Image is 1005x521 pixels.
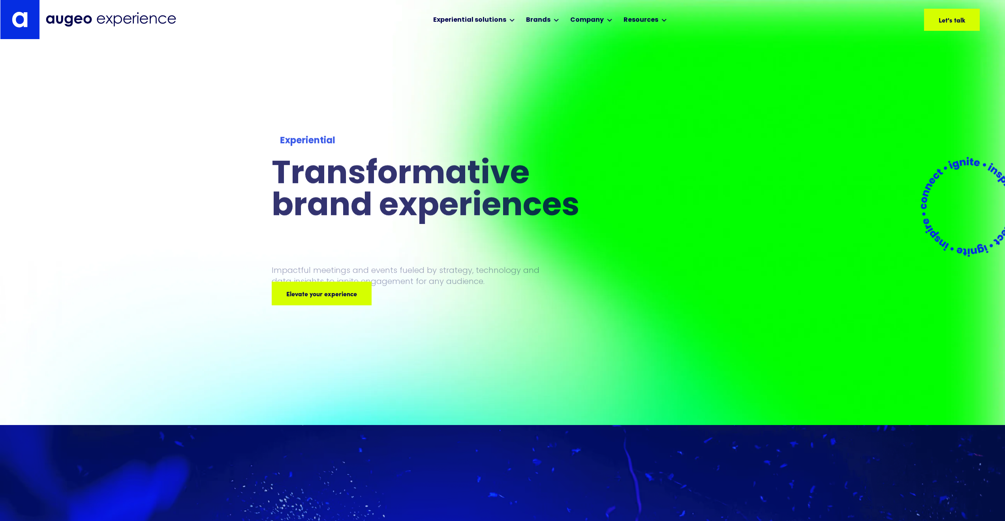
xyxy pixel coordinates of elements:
div: Experiential [280,134,604,148]
div: Resources [624,15,658,25]
p: Impactful meetings and events fueled by strategy, technology and data insights to ignite engageme... [272,265,543,287]
a: Let's talk [924,9,980,31]
div: Brands [526,15,550,25]
img: Augeo Experience business unit full logo in midnight blue. [46,12,176,27]
a: Elevate your experience [272,282,372,305]
img: Augeo's "a" monogram decorative logo in white. [12,11,28,28]
div: Company [570,15,604,25]
div: Experiential solutions [433,15,506,25]
h1: Transformative brand experiences [272,159,613,223]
